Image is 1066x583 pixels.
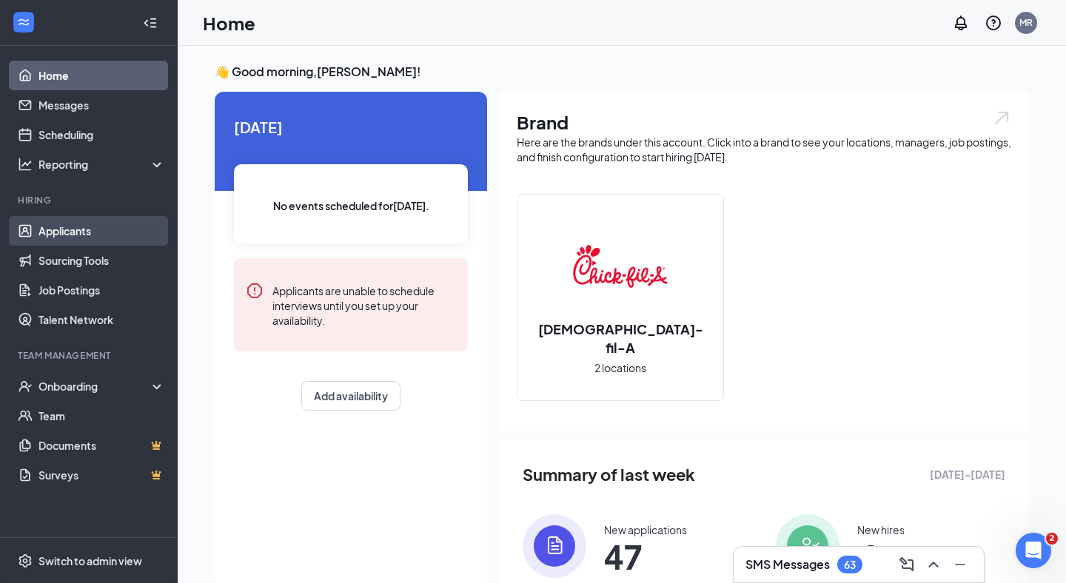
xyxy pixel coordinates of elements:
div: Onboarding [38,379,152,394]
div: Hiring [18,194,162,206]
span: 2 locations [594,360,646,376]
div: 63 [844,559,856,571]
h1: Brand [517,109,1011,135]
a: Scheduling [38,120,165,149]
div: MR [1019,16,1033,29]
svg: UserCheck [18,379,33,394]
a: Applicants [38,216,165,246]
a: SurveysCrown [38,460,165,490]
a: Home [38,61,165,90]
span: Summary of last week [523,462,695,488]
a: Messages [38,90,165,120]
a: Talent Network [38,305,165,334]
svg: Notifications [952,14,970,32]
a: Sourcing Tools [38,246,165,275]
svg: ChevronUp [925,556,942,573]
h3: SMS Messages [745,556,830,573]
svg: Error [246,282,264,300]
div: New hires [857,522,905,537]
svg: QuestionInfo [985,14,1002,32]
svg: Settings [18,553,33,568]
span: No events scheduled for [DATE] . [273,198,429,214]
h2: [DEMOGRAPHIC_DATA]-fil-A [517,320,723,357]
div: Here are the brands under this account. Click into a brand to see your locations, managers, job p... [517,135,1011,164]
img: Chick-fil-A [573,219,668,314]
h3: 👋 Good morning, [PERSON_NAME] ! [215,64,1029,80]
div: Switch to admin view [38,553,142,568]
img: icon [776,514,839,578]
img: icon [523,514,586,578]
img: open.6027fd2a22e1237b5b06.svg [992,109,1011,127]
div: Applicants are unable to schedule interviews until you set up your availability. [272,282,456,328]
a: Job Postings [38,275,165,305]
span: [DATE] - [DATE] [930,466,1005,482]
span: [DATE] [234,115,468,138]
span: 2 [1046,533,1058,545]
svg: Analysis [18,157,33,172]
button: Minimize [948,553,972,576]
a: DocumentsCrown [38,431,165,460]
div: New applications [604,522,687,537]
button: Add availability [301,381,400,411]
a: Team [38,401,165,431]
svg: Collapse [143,16,158,30]
iframe: Intercom live chat [1016,533,1051,568]
span: 6 [857,543,905,570]
svg: WorkstreamLogo [16,15,31,30]
span: 47 [604,543,687,570]
button: ChevronUp [922,553,945,576]
button: ComposeMessage [895,553,919,576]
svg: ComposeMessage [898,556,916,573]
div: Team Management [18,349,162,362]
h1: Home [203,10,255,36]
div: Reporting [38,157,166,172]
svg: Minimize [951,556,969,573]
